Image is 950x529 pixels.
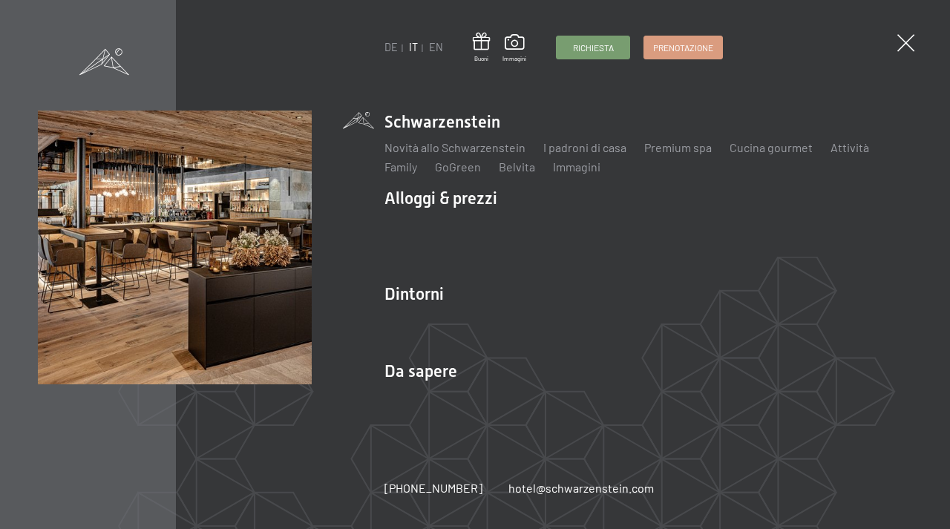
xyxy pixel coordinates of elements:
span: Immagini [502,55,526,63]
a: I padroni di casa [543,140,626,154]
a: GoGreen [435,160,481,174]
a: Cucina gourmet [730,140,813,154]
a: Family [384,160,417,174]
span: [PHONE_NUMBER] [384,481,482,495]
a: IT [409,41,418,53]
a: Novità allo Schwarzenstein [384,140,525,154]
span: Richiesta [573,42,614,54]
a: [PHONE_NUMBER] [384,480,482,496]
a: Premium spa [644,140,712,154]
a: Attività [831,140,869,154]
a: Immagini [553,160,600,174]
a: Belvita [499,160,535,174]
span: Prenotazione [653,42,713,54]
span: Buoni [473,55,490,63]
a: Richiesta [557,36,629,59]
a: Buoni [473,33,490,63]
a: hotel@schwarzenstein.com [508,480,654,496]
a: Prenotazione [644,36,722,59]
a: DE [384,41,398,53]
img: [Translate to Italienisch:] [38,111,312,384]
a: EN [429,41,443,53]
a: Immagini [502,34,526,62]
